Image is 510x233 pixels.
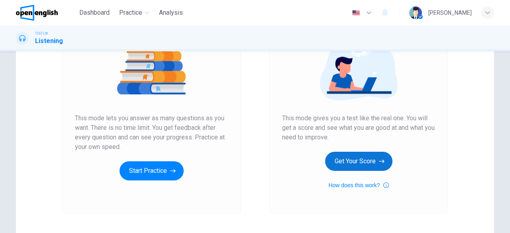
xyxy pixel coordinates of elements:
span: Practice [119,8,142,18]
h1: Listening [35,36,63,46]
button: Start Practice [120,161,184,180]
button: Get Your Score [325,152,392,171]
span: TOEFL® [35,31,48,36]
button: Practice [116,6,153,20]
span: Dashboard [79,8,110,18]
div: [PERSON_NAME] [428,8,472,18]
img: OpenEnglish logo [16,5,58,21]
span: This mode lets you answer as many questions as you want. There is no time limit. You get feedback... [75,114,228,152]
img: Profile picture [409,6,422,19]
a: OpenEnglish logo [16,5,76,21]
button: How does this work? [328,180,388,190]
span: This mode gives you a test like the real one. You will get a score and see what you are good at a... [282,114,435,142]
span: Analysis [159,8,183,18]
button: Dashboard [76,6,113,20]
button: Analysis [156,6,186,20]
img: en [351,10,361,16]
